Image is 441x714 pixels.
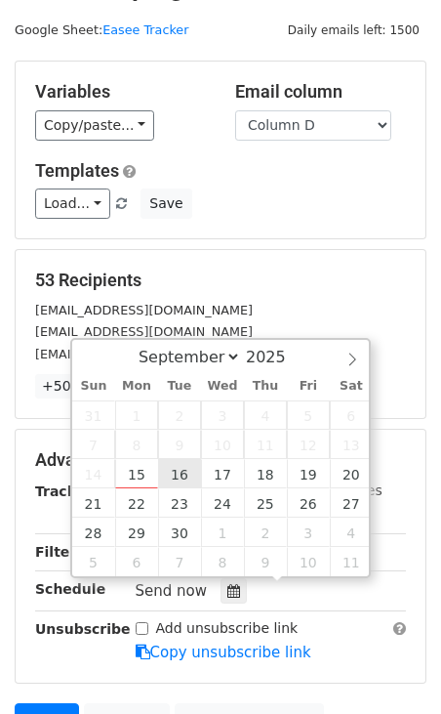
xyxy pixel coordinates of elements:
small: [EMAIL_ADDRESS][DOMAIN_NAME] [35,347,253,361]
a: Copy/paste... [35,110,154,141]
span: September 18, 2025 [244,459,287,488]
a: Copy unsubscribe link [136,644,311,661]
span: September 21, 2025 [72,488,115,518]
a: Load... [35,189,110,219]
span: September 15, 2025 [115,459,158,488]
h5: Variables [35,81,206,103]
span: September 26, 2025 [287,488,330,518]
span: Sun [72,380,115,393]
strong: Unsubscribe [35,621,131,637]
h5: 53 Recipients [35,270,406,291]
small: Google Sheet: [15,22,188,37]
span: September 2, 2025 [158,400,201,430]
iframe: Chat Widget [343,620,441,714]
span: September 29, 2025 [115,518,158,547]
strong: Tracking [35,483,100,499]
h5: Email column [235,81,406,103]
label: Add unsubscribe link [156,618,299,639]
span: Mon [115,380,158,393]
span: September 8, 2025 [115,430,158,459]
span: October 1, 2025 [201,518,244,547]
span: October 9, 2025 [244,547,287,576]
span: Tue [158,380,201,393]
span: October 6, 2025 [115,547,158,576]
strong: Schedule [35,581,105,597]
a: Daily emails left: 1500 [281,22,426,37]
span: September 3, 2025 [201,400,244,430]
span: September 19, 2025 [287,459,330,488]
span: Thu [244,380,287,393]
span: September 30, 2025 [158,518,201,547]
span: October 3, 2025 [287,518,330,547]
small: [EMAIL_ADDRESS][DOMAIN_NAME] [35,324,253,339]
span: October 10, 2025 [287,547,330,576]
strong: Filters [35,544,85,560]
span: Sat [330,380,373,393]
button: Save [140,189,191,219]
span: September 11, 2025 [244,430,287,459]
span: September 10, 2025 [201,430,244,459]
small: [EMAIL_ADDRESS][DOMAIN_NAME] [35,303,253,317]
input: Year [241,348,311,366]
span: September 14, 2025 [72,459,115,488]
span: Wed [201,380,244,393]
span: September 22, 2025 [115,488,158,518]
span: September 1, 2025 [115,400,158,430]
label: UTM Codes [305,481,381,501]
a: Easee Tracker [102,22,188,37]
span: September 28, 2025 [72,518,115,547]
span: September 20, 2025 [330,459,373,488]
span: October 11, 2025 [330,547,373,576]
span: Daily emails left: 1500 [281,20,426,41]
span: Send now [136,582,208,600]
span: September 16, 2025 [158,459,201,488]
span: September 27, 2025 [330,488,373,518]
h5: Advanced [35,449,406,471]
span: August 31, 2025 [72,400,115,430]
span: September 17, 2025 [201,459,244,488]
span: September 7, 2025 [72,430,115,459]
a: +50 more [35,374,117,399]
span: October 2, 2025 [244,518,287,547]
span: September 23, 2025 [158,488,201,518]
span: September 9, 2025 [158,430,201,459]
span: September 24, 2025 [201,488,244,518]
span: October 7, 2025 [158,547,201,576]
span: September 6, 2025 [330,400,373,430]
span: September 13, 2025 [330,430,373,459]
span: October 4, 2025 [330,518,373,547]
span: September 4, 2025 [244,400,287,430]
span: September 12, 2025 [287,430,330,459]
span: Fri [287,380,330,393]
span: September 5, 2025 [287,400,330,430]
a: Templates [35,160,119,181]
span: September 25, 2025 [244,488,287,518]
span: October 8, 2025 [201,547,244,576]
span: October 5, 2025 [72,547,115,576]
